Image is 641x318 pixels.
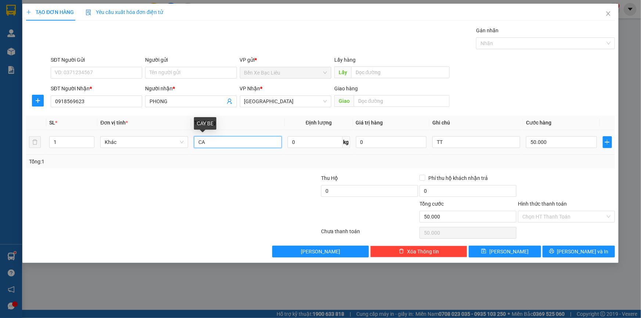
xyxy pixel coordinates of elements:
[526,120,551,126] span: Cước hàng
[105,137,184,148] span: Khác
[86,9,163,15] span: Yêu cầu xuất hóa đơn điện tử
[3,46,102,58] b: GỬI : Bến Xe Bạc Liêu
[42,18,48,24] span: environment
[370,246,467,257] button: deleteXóa Thông tin
[334,86,358,91] span: Giao hàng
[356,136,427,148] input: 0
[49,120,55,126] span: SL
[598,4,619,24] button: Close
[32,95,44,106] button: plus
[240,56,331,64] div: VP gửi
[603,139,612,145] span: plus
[42,5,98,14] b: Nhà Xe Hà My
[481,249,486,254] span: save
[145,84,237,93] div: Người nhận
[605,11,611,17] span: close
[549,249,554,254] span: printer
[557,247,609,256] span: [PERSON_NAME] và In
[429,116,523,130] th: Ghi chú
[469,246,541,257] button: save[PERSON_NAME]
[145,56,237,64] div: Người gửi
[419,201,444,207] span: Tổng cước
[407,247,439,256] span: Xóa Thông tin
[399,249,404,254] span: delete
[354,95,450,107] input: Dọc đường
[321,227,419,240] div: Chưa thanh toán
[351,66,450,78] input: Dọc đường
[29,158,248,166] div: Tổng: 1
[306,120,332,126] span: Định lượng
[227,98,233,104] span: user-add
[100,120,128,126] span: Đơn vị tính
[321,175,338,181] span: Thu Hộ
[476,28,498,33] label: Gán nhãn
[425,174,491,182] span: Phí thu hộ khách nhận trả
[3,25,140,35] li: 0946 508 595
[272,246,369,257] button: [PERSON_NAME]
[42,27,48,33] span: phone
[244,67,327,78] span: Bến Xe Bạc Liêu
[194,136,282,148] input: VD: Bàn, Ghế
[334,66,351,78] span: Lấy
[29,136,41,148] button: delete
[518,201,567,207] label: Hình thức thanh toán
[432,136,520,148] input: Ghi Chú
[26,10,31,15] span: plus
[26,9,74,15] span: TẠO ĐƠN HÀNG
[240,86,260,91] span: VP Nhận
[489,247,529,256] span: [PERSON_NAME]
[86,10,91,15] img: icon
[32,98,43,104] span: plus
[51,84,142,93] div: SĐT Người Nhận
[3,16,140,25] li: 995 [PERSON_NAME]
[543,246,615,257] button: printer[PERSON_NAME] và In
[334,95,354,107] span: Giao
[51,56,142,64] div: SĐT Người Gửi
[603,136,612,148] button: plus
[194,117,216,130] div: CAY BE
[343,136,350,148] span: kg
[244,96,327,107] span: Sài Gòn
[356,120,383,126] span: Giá trị hàng
[334,57,356,63] span: Lấy hàng
[301,247,340,256] span: [PERSON_NAME]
